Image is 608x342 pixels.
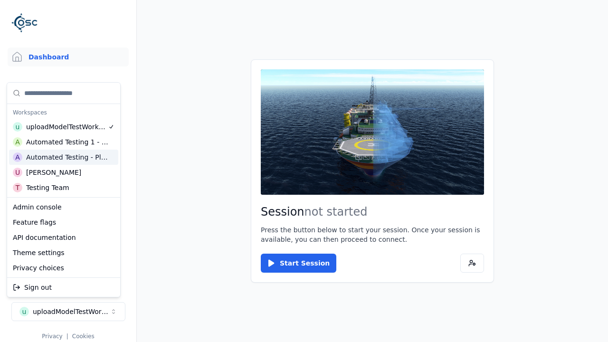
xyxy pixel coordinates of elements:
div: Testing Team [26,183,69,192]
div: Admin console [9,199,118,215]
div: Suggestions [7,278,120,297]
div: Theme settings [9,245,118,260]
div: uploadModelTestWorkspace [26,122,108,132]
div: Automated Testing 1 - Playwright [26,137,109,147]
div: Suggestions [7,198,120,277]
div: Feature flags [9,215,118,230]
div: API documentation [9,230,118,245]
div: Privacy choices [9,260,118,275]
div: Automated Testing - Playwright [26,152,108,162]
div: A [13,152,22,162]
div: u [13,122,22,132]
div: Workspaces [9,106,118,119]
div: T [13,183,22,192]
div: U [13,168,22,177]
div: [PERSON_NAME] [26,168,81,177]
div: Sign out [9,280,118,295]
div: Suggestions [7,83,120,197]
div: A [13,137,22,147]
